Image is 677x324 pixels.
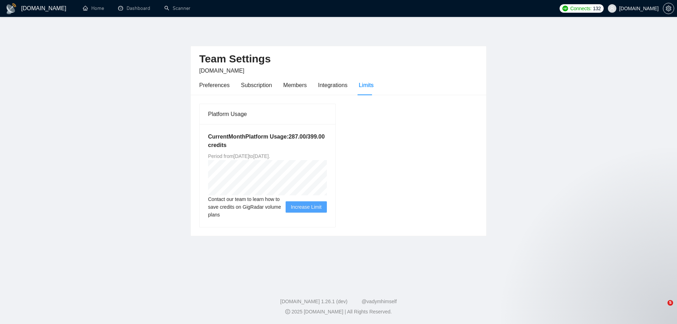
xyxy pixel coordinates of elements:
[653,300,670,317] iframe: Intercom live chat
[593,5,601,12] span: 132
[208,104,327,124] div: Platform Usage
[318,81,348,90] div: Integrations
[280,299,348,304] a: [DOMAIN_NAME] 1.26.1 (dev)
[610,6,615,11] span: user
[361,299,397,304] a: @vadymhimself
[663,6,674,11] a: setting
[283,81,307,90] div: Members
[199,68,244,74] span: [DOMAIN_NAME]
[164,5,190,11] a: searchScanner
[285,309,290,314] span: copyright
[663,3,674,14] button: setting
[118,5,150,11] a: dashboardDashboard
[208,153,270,159] span: Period from [DATE] to [DATE] .
[570,5,591,12] span: Connects:
[562,6,568,11] img: upwork-logo.png
[241,81,272,90] div: Subscription
[663,6,674,11] span: setting
[6,308,671,316] div: 2025 [DOMAIN_NAME] | All Rights Reserved.
[291,203,322,211] span: Increase Limit
[199,52,478,66] h2: Team Settings
[359,81,374,90] div: Limits
[208,195,286,219] span: Contact our team to learn how to save credits on GigRadar volume plans
[208,133,327,149] h5: Current Month Platform Usage: 287.00 / 399.00 credits
[286,201,327,213] button: Increase Limit
[667,300,673,306] span: 5
[199,81,230,90] div: Preferences
[6,3,17,14] img: logo
[83,5,104,11] a: homeHome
